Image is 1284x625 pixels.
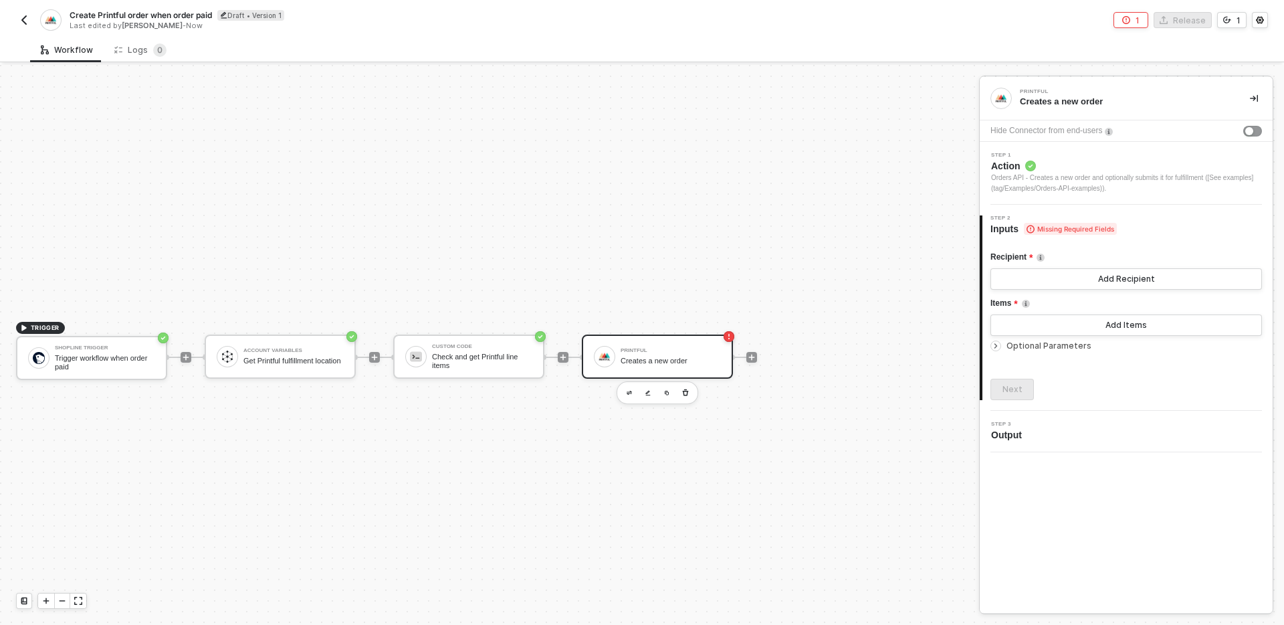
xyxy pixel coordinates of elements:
div: Step 2Inputs Missing Required FieldsRecipienticon-infoAdd RecipientItemsicon-infoAdd ItemsOptiona... [980,215,1273,400]
div: Logs [114,43,167,57]
span: TRIGGER [31,323,60,333]
span: icon-settings [1256,16,1264,24]
span: Recipient [990,249,1033,266]
div: Workflow [41,45,93,56]
span: Step 1 [991,153,1262,158]
div: Printful [1020,89,1220,94]
img: integration-icon [45,14,56,26]
img: icon [410,351,422,363]
div: 1 [1136,15,1140,26]
span: Inputs [990,222,1117,236]
img: edit-cred [645,390,651,396]
img: icon-info [1105,128,1113,136]
img: integration-icon [995,92,1007,104]
div: Printful [621,348,721,353]
div: Creates a new order [1020,96,1228,108]
div: Last edited by - Now [70,21,641,31]
span: icon-error-page [1122,16,1130,24]
img: icon [33,352,45,364]
div: Trigger workflow when order paid [55,354,155,371]
div: Creates a new order [621,357,721,365]
img: copy-block [664,390,669,395]
button: copy-block [659,385,675,401]
div: 1 [1237,15,1241,26]
span: Optional Parameters [1006,341,1091,351]
span: icon-play [20,324,28,332]
div: Shopline Trigger [55,345,155,351]
div: Orders API - Creates a new order and optionally submits it for fulfillment ([See examples](tag/Ex... [991,173,1262,194]
span: icon-play [370,353,379,361]
div: Draft • Version 1 [217,10,284,21]
button: 1 [1217,12,1247,28]
button: Release [1154,12,1212,28]
button: edit-cred [640,385,656,401]
span: icon-collapse-right [1250,94,1258,102]
button: Next [990,379,1034,400]
div: Optional Parameters [990,339,1262,353]
span: Missing Required Fields [1024,223,1117,235]
div: Get Printful fulfillment location [243,357,344,365]
button: Add Items [990,315,1262,336]
button: back [16,12,32,28]
span: Items [990,295,1018,312]
div: Hide Connector from end-users [990,124,1102,137]
span: icon-expand [74,597,82,605]
span: Create Printful order when order paid [70,9,212,21]
div: Account Variables [243,348,344,353]
span: icon-play [748,353,756,361]
span: [PERSON_NAME] [122,21,183,30]
span: icon-success-page [346,331,357,342]
div: Step 1Action Orders API - Creates a new order and optionally submits it for fulfillment ([See exa... [980,153,1273,194]
span: icon-arrow-right-small [992,342,1000,350]
span: Action [991,159,1262,173]
button: Add Recipient [990,268,1262,290]
span: icon-success-page [158,333,169,343]
div: Add Recipient [1098,274,1155,284]
span: icon-edit [220,11,227,19]
span: Output [991,428,1027,442]
span: icon-play [182,353,190,361]
img: icon [599,351,611,363]
img: edit-cred [627,391,632,395]
span: icon-play [42,597,50,605]
img: icon-info [1022,300,1030,308]
span: icon-versioning [1223,16,1231,24]
span: icon-play [559,353,567,361]
span: icon-error-page [724,331,734,342]
button: 1 [1113,12,1148,28]
img: icon-info [1037,254,1045,262]
div: Add Items [1105,320,1147,331]
div: Check and get Printful line items [432,353,532,369]
img: back [19,15,29,25]
div: Custom Code [432,344,532,349]
span: icon-minus [58,597,66,605]
span: icon-success-page [535,331,546,342]
span: Step 2 [990,215,1117,221]
span: Step 3 [991,422,1027,427]
sup: 0 [153,43,167,57]
button: edit-cred [621,385,637,401]
img: icon [221,351,233,363]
